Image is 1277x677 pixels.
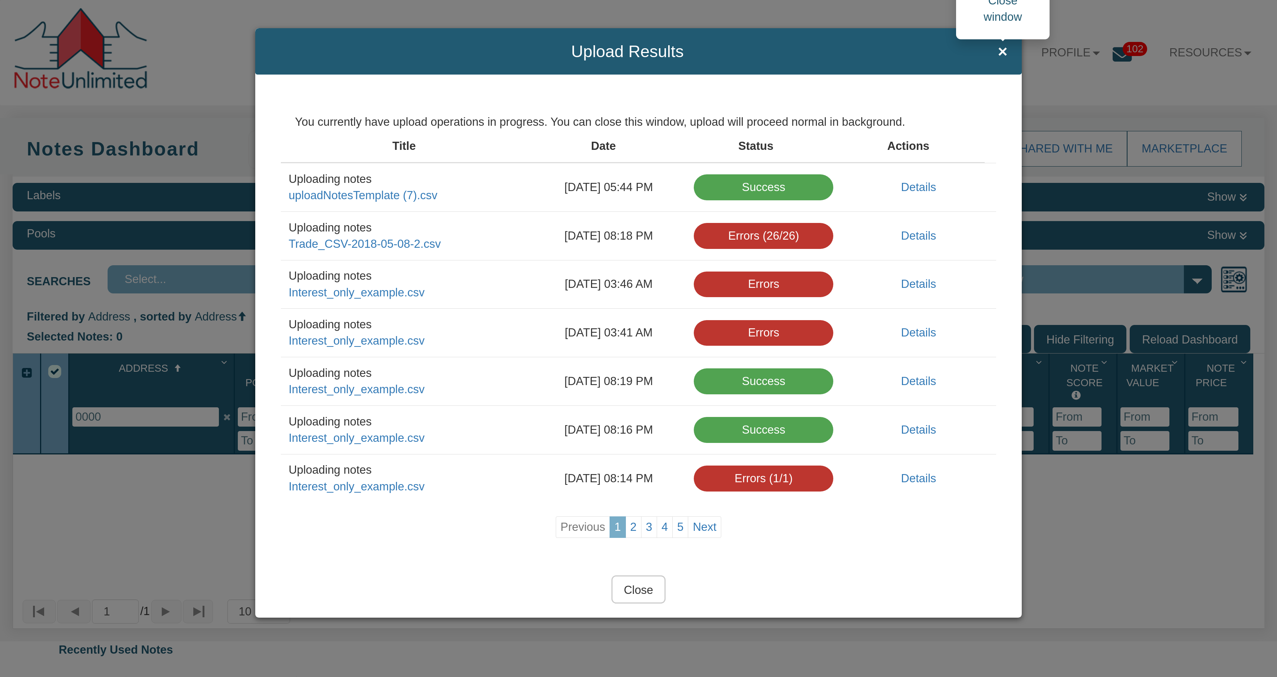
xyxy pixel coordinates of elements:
[281,114,996,130] div: You currently have upload operations in progress. You can close this window, upload will proceed ...
[901,375,936,388] a: Details
[901,326,936,339] a: Details
[901,423,936,436] a: Details
[289,480,425,493] a: Interest_only_example.csv
[289,462,523,478] div: Uploading notes
[281,131,527,163] th: Title
[610,516,626,538] a: 1
[694,417,833,443] div: Success
[998,42,1008,60] span: ×
[531,309,686,357] td: [DATE] 03:41 AM
[901,229,936,242] a: Details
[289,365,523,381] div: Uploading notes
[531,211,686,260] td: [DATE] 08:18 PM
[688,516,721,538] a: Next
[694,174,833,200] div: Success
[901,277,936,290] a: Details
[531,454,686,502] td: [DATE] 08:14 PM
[289,383,425,396] a: Interest_only_example.csv
[531,163,686,211] td: [DATE] 05:44 PM
[626,516,641,538] a: 2
[694,320,833,346] div: Errors
[641,516,657,538] a: 3
[289,286,425,299] a: Interest_only_example.csv
[289,431,425,444] a: Interest_only_example.csv
[694,223,833,249] div: Errors (26/26)
[694,368,833,394] div: Success
[680,131,832,163] th: Status
[289,334,425,347] a: Interest_only_example.csv
[289,237,441,250] a: Trade_CSV-2018-05-08-2.csv
[832,131,985,163] th: Actions
[611,575,666,604] input: Close
[556,516,610,538] a: Previous
[672,516,688,538] a: 5
[531,357,686,405] td: [DATE] 08:19 PM
[289,414,523,430] div: Uploading notes
[657,516,673,538] a: 4
[289,171,523,187] div: Uploading notes
[694,466,833,492] div: Errors (1/1)
[527,131,680,163] th: Date
[901,472,936,485] a: Details
[289,316,523,333] div: Uploading notes
[531,260,686,308] td: [DATE] 03:46 AM
[289,220,523,236] div: Uploading notes
[901,181,936,194] a: Details
[531,406,686,454] td: [DATE] 08:16 PM
[289,189,437,202] a: uploadNotesTemplate (7).csv
[289,268,523,284] div: Uploading notes
[269,42,985,60] span: Upload Results
[694,272,833,298] div: Errors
